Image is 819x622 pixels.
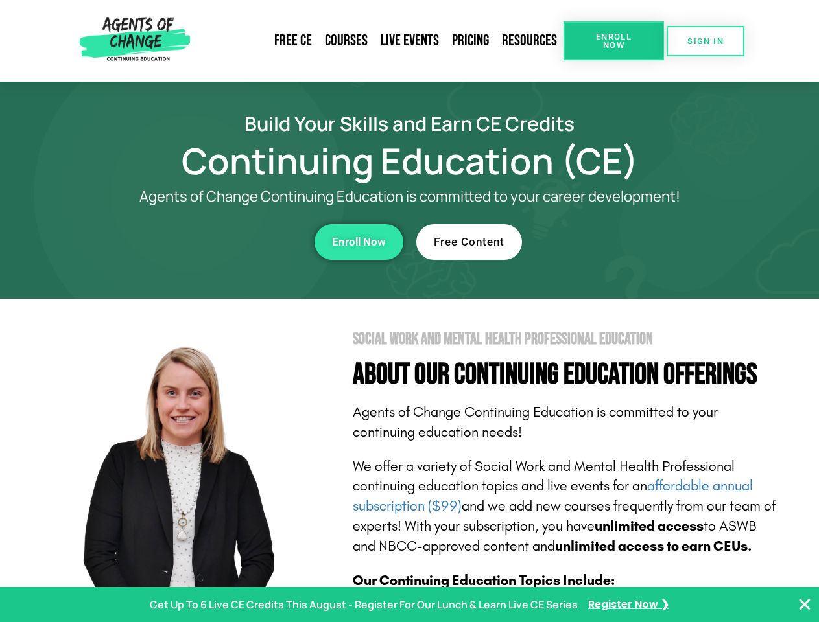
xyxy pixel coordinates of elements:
[555,538,752,555] b: unlimited access to earn CEUs.
[353,331,779,347] h2: Social Work and Mental Health Professional Education
[332,236,386,248] span: Enroll Now
[584,32,643,49] span: Enroll Now
[92,189,728,205] p: Agents of Change Continuing Education is committed to your career development!
[268,26,318,56] a: Free CE
[687,37,724,45] span: SIGN IN
[416,224,522,260] a: Free Content
[353,404,718,441] span: Agents of Change Continuing Education is committed to your continuing education needs!
[588,595,669,614] a: Register Now ❯
[353,457,779,557] p: We offer a variety of Social Work and Mental Health Professional continuing education topics and ...
[667,26,744,56] a: SIGN IN
[318,26,374,56] a: Courses
[315,224,403,260] a: Enroll Now
[353,360,779,389] h4: About Our Continuing Education Offerings
[434,236,504,248] span: Free Content
[195,26,564,56] nav: Menu
[40,114,779,133] h2: Build Your Skills and Earn CE Credits
[150,595,578,614] p: Get Up To 6 Live CE Credits This August - Register For Our Lunch & Learn Live CE Series
[595,518,704,535] b: unlimited access
[797,597,813,612] button: Close Banner
[40,146,779,176] h1: Continuing Education (CE)
[374,26,445,56] a: Live Events
[353,572,615,589] b: Our Continuing Education Topics Include:
[495,26,564,56] a: Resources
[564,21,664,60] a: Enroll Now
[445,26,495,56] a: Pricing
